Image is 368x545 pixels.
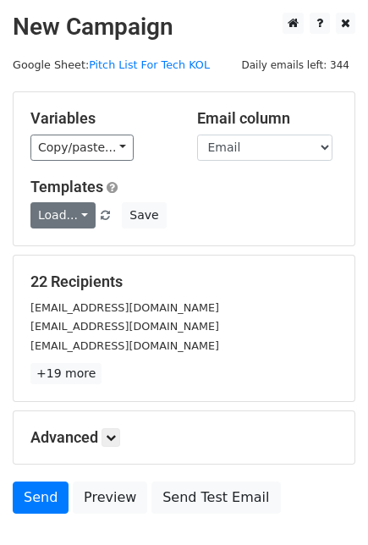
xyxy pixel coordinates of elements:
[30,339,219,352] small: [EMAIL_ADDRESS][DOMAIN_NAME]
[13,13,355,41] h2: New Campaign
[13,58,210,71] small: Google Sheet:
[30,178,103,195] a: Templates
[122,202,166,228] button: Save
[30,428,338,447] h5: Advanced
[30,320,219,333] small: [EMAIL_ADDRESS][DOMAIN_NAME]
[30,202,96,228] a: Load...
[235,56,355,74] span: Daily emails left: 344
[197,109,338,128] h5: Email column
[73,482,147,514] a: Preview
[30,363,102,384] a: +19 more
[30,109,172,128] h5: Variables
[283,464,368,545] iframe: Chat Widget
[151,482,280,514] a: Send Test Email
[30,135,134,161] a: Copy/paste...
[13,482,69,514] a: Send
[235,58,355,71] a: Daily emails left: 344
[30,301,219,314] small: [EMAIL_ADDRESS][DOMAIN_NAME]
[89,58,210,71] a: Pitch List For Tech KOL
[30,272,338,291] h5: 22 Recipients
